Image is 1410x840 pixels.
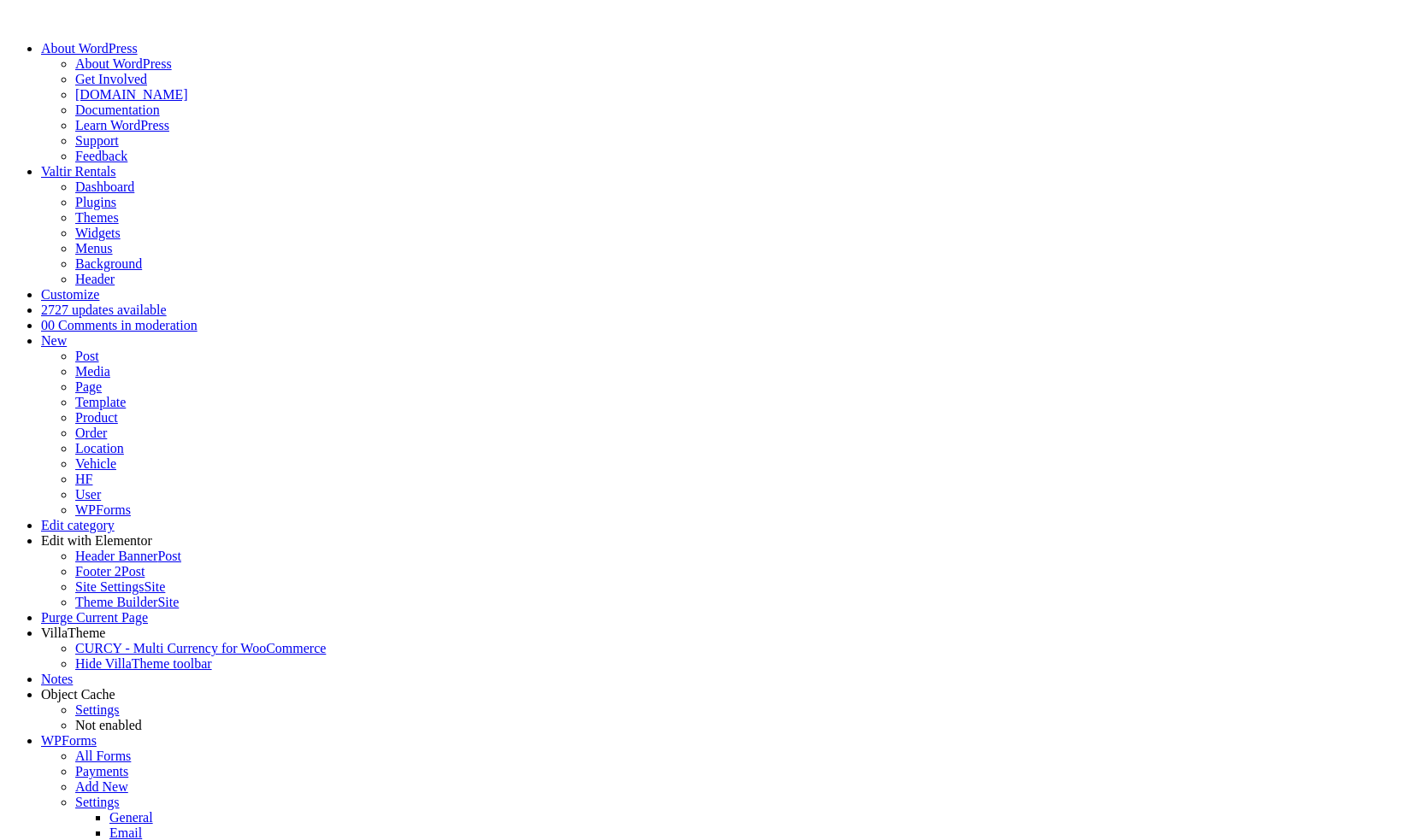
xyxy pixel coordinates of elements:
[75,379,102,394] a: Page
[157,595,179,609] span: Site
[75,795,120,809] a: Settings
[75,272,115,286] a: Header
[75,595,157,609] span: Theme Builder
[121,564,145,579] span: Post
[75,549,181,563] a: Header BannerPost
[41,210,1403,287] ul: Valtir Rentals
[75,487,101,502] a: User
[75,364,110,379] a: Media
[75,641,326,655] a: CURCY - Multi Currency for WooCommerce
[75,764,128,778] a: Payments
[75,195,116,209] a: Plugins
[75,179,134,194] a: Dashboard
[41,303,55,317] span: 27
[75,656,212,671] span: Hide VillaTheme toolbar
[75,579,165,594] a: Site SettingsSite
[75,395,126,409] a: Template
[41,287,99,302] a: Customize
[109,825,142,840] a: Email
[75,472,92,486] a: HF
[75,502,131,517] a: WPForms
[41,733,97,748] a: WPForms
[75,226,121,240] a: Widgets
[144,579,165,594] span: Site
[41,518,115,532] a: Edit category
[75,441,124,455] a: Location
[41,687,1403,702] div: Object Cache
[41,610,148,625] a: Purge Current Page
[75,410,118,425] a: Product
[41,87,1403,164] ul: About WordPress
[75,779,128,794] a: Add New
[75,702,120,717] a: Settings
[55,303,167,317] span: 27 updates available
[41,626,1403,641] div: VillaTheme
[75,241,113,256] a: Menus
[75,56,172,71] a: About WordPress
[75,549,157,563] span: Header Banner
[75,595,179,609] a: Theme BuilderSite
[75,456,116,471] a: Vehicle
[75,103,160,117] a: Documentation
[75,256,142,271] a: Background
[41,41,138,56] span: About WordPress
[41,349,1403,518] ul: New
[41,333,67,348] span: New
[157,549,181,563] span: Post
[75,118,169,132] a: Learn WordPress
[75,579,144,594] span: Site Settings
[41,672,73,686] a: Notes
[41,533,152,548] span: Edit with Elementor
[75,72,147,86] a: Get Involved
[75,564,145,579] a: Footer 2Post
[41,318,48,332] span: 0
[75,564,121,579] span: Footer 2
[75,210,119,225] a: Themes
[109,810,153,825] a: General
[48,318,198,332] span: 0 Comments in moderation
[75,718,1403,733] div: Status: Not enabled
[41,164,116,179] a: Valtir Rentals
[75,426,107,440] a: Order
[75,749,131,763] a: All Forms
[41,179,1403,210] ul: Valtir Rentals
[41,56,1403,87] ul: About WordPress
[75,349,99,363] a: Post
[75,149,127,163] a: Feedback
[75,87,188,102] a: [DOMAIN_NAME]
[75,133,119,148] a: Support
